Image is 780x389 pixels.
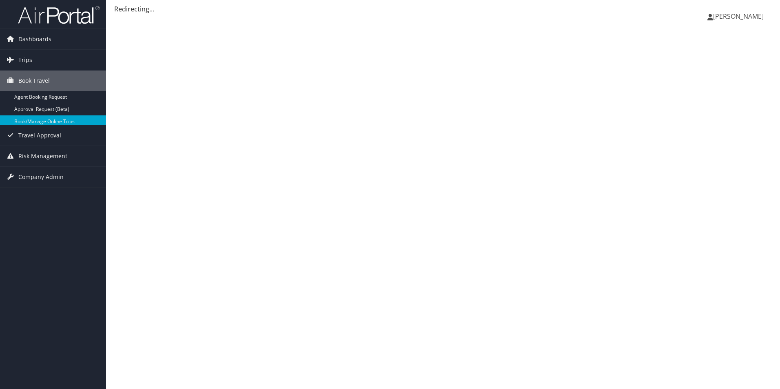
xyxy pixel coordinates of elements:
[18,71,50,91] span: Book Travel
[18,29,51,49] span: Dashboards
[18,146,67,166] span: Risk Management
[18,167,64,187] span: Company Admin
[18,5,100,24] img: airportal-logo.png
[707,4,772,29] a: [PERSON_NAME]
[18,50,32,70] span: Trips
[18,125,61,146] span: Travel Approval
[114,4,772,14] div: Redirecting...
[713,12,764,21] span: [PERSON_NAME]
